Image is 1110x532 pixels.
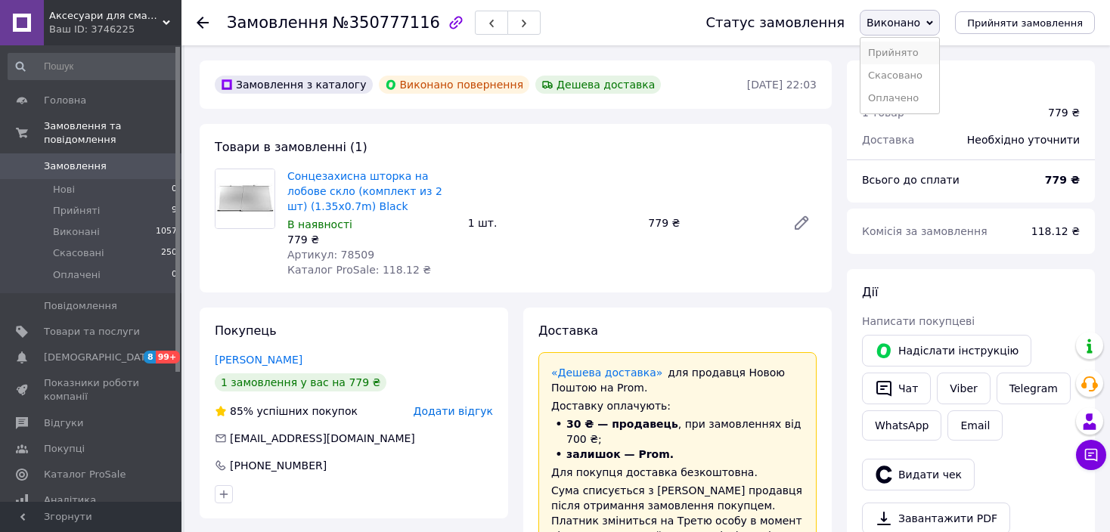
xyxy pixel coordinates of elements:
[53,204,100,218] span: Прийняті
[462,212,643,234] div: 1 шт.
[862,107,904,119] span: 1 товар
[44,416,83,430] span: Відгуки
[230,405,253,417] span: 85%
[535,76,661,94] div: Дешева доставка
[215,169,274,228] img: Сонцезахисна шторка на лобове скло (комплект из 2 шт) (1.35x0.7m) Black
[414,405,493,417] span: Додати відгук
[53,246,104,260] span: Скасовані
[862,459,975,490] button: Видати чек
[8,53,178,80] input: Пошук
[1031,225,1080,237] span: 118.12 ₴
[379,76,530,94] div: Виконано повернення
[862,315,975,327] span: Написати покупцеві
[49,23,181,36] div: Ваш ID: 3746225
[937,373,990,404] a: Viber
[947,410,1003,441] button: Email
[49,9,163,23] span: Аксесуари для смартфонів це case4you
[860,42,939,64] li: Прийнято
[705,15,845,30] div: Статус замовлення
[551,465,804,480] div: Для покупця доставка безкоштовна.
[551,365,804,395] div: для продавця Новою Поштою на Prom.
[197,15,209,30] div: Повернутися назад
[44,351,156,364] span: [DEMOGRAPHIC_DATA]
[955,11,1095,34] button: Прийняти замовлення
[747,79,817,91] time: [DATE] 22:03
[862,134,914,146] span: Доставка
[44,468,126,481] span: Каталог ProSale
[333,14,440,32] span: №350777116
[551,398,804,413] div: Доставку оплачують:
[44,159,107,173] span: Замовлення
[44,376,140,404] span: Показники роботи компанії
[156,351,181,363] span: 99+
[860,64,939,87] li: Скасовано
[642,212,780,234] div: 779 ₴
[44,299,117,313] span: Повідомлення
[862,373,931,404] button: Чат
[53,183,75,196] span: Нові
[172,268,177,282] span: 0
[172,204,177,218] span: 9
[566,448,674,460] span: залишок — Prom.
[786,208,817,238] a: Редагувати
[287,264,431,276] span: Каталог ProSale: 118.12 ₴
[1048,105,1080,120] div: 779 ₴
[862,285,878,299] span: Дії
[215,76,373,94] div: Замовлення з каталогу
[551,367,662,379] a: «Дешева доставка»
[867,17,920,29] span: Виконано
[958,123,1089,156] div: Необхідно уточнити
[215,323,277,338] span: Покупець
[287,170,442,212] a: Сонцезахисна шторка на лобове скло (комплект из 2 шт) (1.35x0.7m) Black
[862,335,1031,367] button: Надіслати інструкцію
[161,246,177,260] span: 250
[287,232,456,247] div: 779 ₴
[44,119,181,147] span: Замовлення та повідомлення
[287,249,374,261] span: Артикул: 78509
[215,373,386,391] div: 1 замовлення у вас на 779 ₴
[538,323,598,338] span: Доставка
[53,268,101,282] span: Оплачені
[144,351,156,363] span: 8
[215,140,367,154] span: Товари в замовленні (1)
[1076,440,1106,470] button: Чат з покупцем
[860,87,939,110] li: Оплачено
[967,17,1083,29] span: Прийняти замовлення
[227,14,328,32] span: Замовлення
[287,218,352,230] span: В наявності
[172,183,177,196] span: 0
[862,174,960,186] span: Всього до сплати
[566,418,678,430] span: 30 ₴ — продавець
[44,325,140,339] span: Товари та послуги
[44,94,86,107] span: Головна
[53,225,100,239] span: Виконані
[215,404,358,419] div: успішних покупок
[228,458,328,473] div: [PHONE_NUMBER]
[1045,174,1080,186] b: 779 ₴
[44,442,85,456] span: Покупці
[862,410,941,441] a: WhatsApp
[44,493,96,507] span: Аналітика
[997,373,1071,404] a: Telegram
[156,225,177,239] span: 1057
[230,432,415,444] span: [EMAIL_ADDRESS][DOMAIN_NAME]
[862,225,988,237] span: Комісія за замовлення
[215,354,302,366] a: [PERSON_NAME]
[551,416,804,447] li: , при замовленнях від 700 ₴;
